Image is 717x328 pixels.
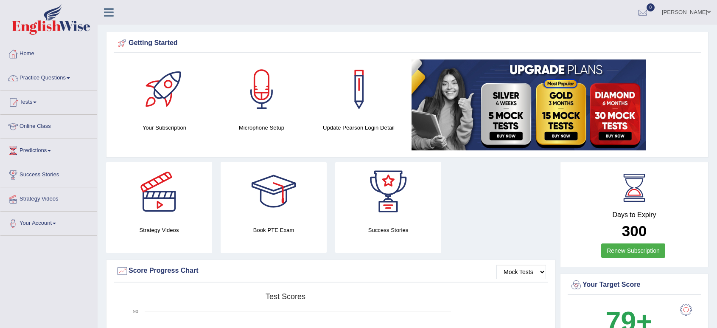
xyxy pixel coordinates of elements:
[647,3,655,11] span: 0
[0,212,97,233] a: Your Account
[412,59,646,150] img: small5.jpg
[120,123,209,132] h4: Your Subscription
[0,90,97,112] a: Tests
[335,226,441,235] h4: Success Stories
[116,37,699,50] div: Getting Started
[622,223,647,239] b: 300
[106,226,212,235] h4: Strategy Videos
[601,243,665,258] a: Renew Subscription
[570,279,699,291] div: Your Target Score
[0,187,97,209] a: Strategy Videos
[266,292,305,301] tspan: Test scores
[133,309,138,314] text: 90
[570,211,699,219] h4: Days to Expiry
[0,139,97,160] a: Predictions
[0,163,97,184] a: Success Stories
[221,226,327,235] h4: Book PTE Exam
[314,123,403,132] h4: Update Pearson Login Detail
[0,42,97,63] a: Home
[116,265,546,277] div: Score Progress Chart
[217,123,306,132] h4: Microphone Setup
[0,115,97,136] a: Online Class
[0,66,97,88] a: Practice Questions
